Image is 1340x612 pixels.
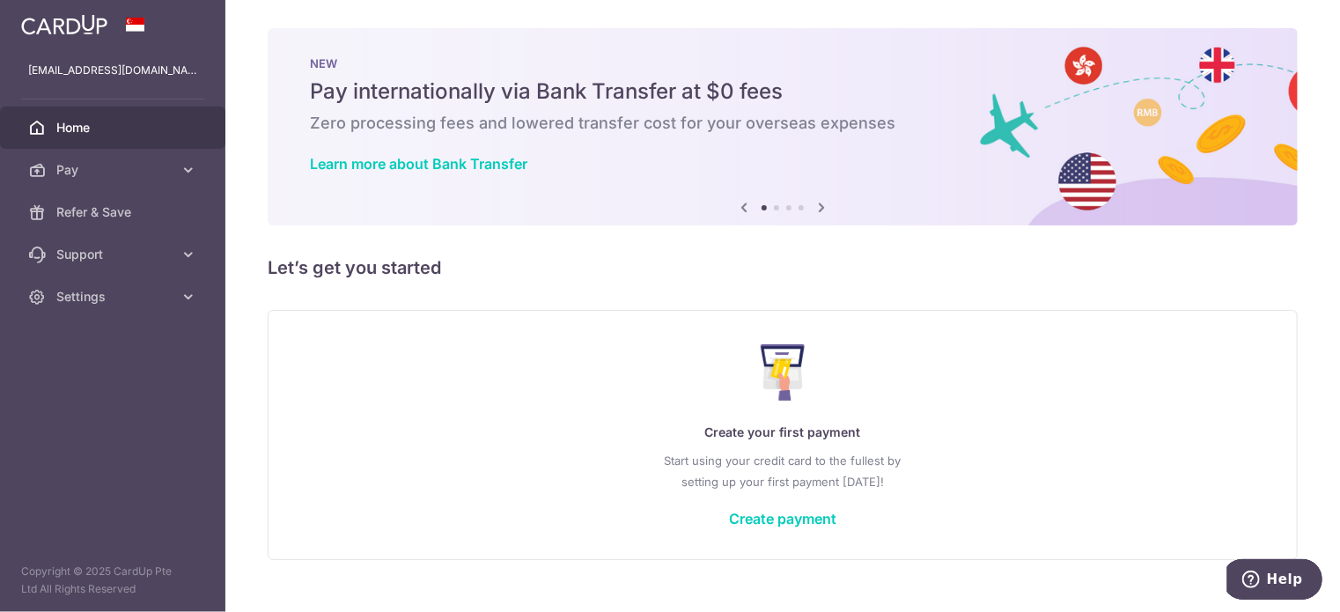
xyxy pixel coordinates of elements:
[40,12,76,28] span: Help
[56,203,173,221] span: Refer & Save
[310,56,1255,70] p: NEW
[304,450,1262,492] p: Start using your credit card to the fullest by setting up your first payment [DATE]!
[268,28,1298,225] img: Bank transfer banner
[268,254,1298,282] h5: Let’s get you started
[1227,559,1322,603] iframe: Opens a widget where you can find more information
[310,77,1255,106] h5: Pay internationally via Bank Transfer at $0 fees
[310,155,527,173] a: Learn more about Bank Transfer
[310,113,1255,134] h6: Zero processing fees and lowered transfer cost for your overseas expenses
[56,119,173,136] span: Home
[56,246,173,263] span: Support
[761,344,806,401] img: Make Payment
[56,161,173,179] span: Pay
[56,288,173,306] span: Settings
[729,510,836,527] a: Create payment
[28,62,197,79] p: [EMAIL_ADDRESS][DOMAIN_NAME]
[21,14,107,35] img: CardUp
[304,422,1262,443] p: Create your first payment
